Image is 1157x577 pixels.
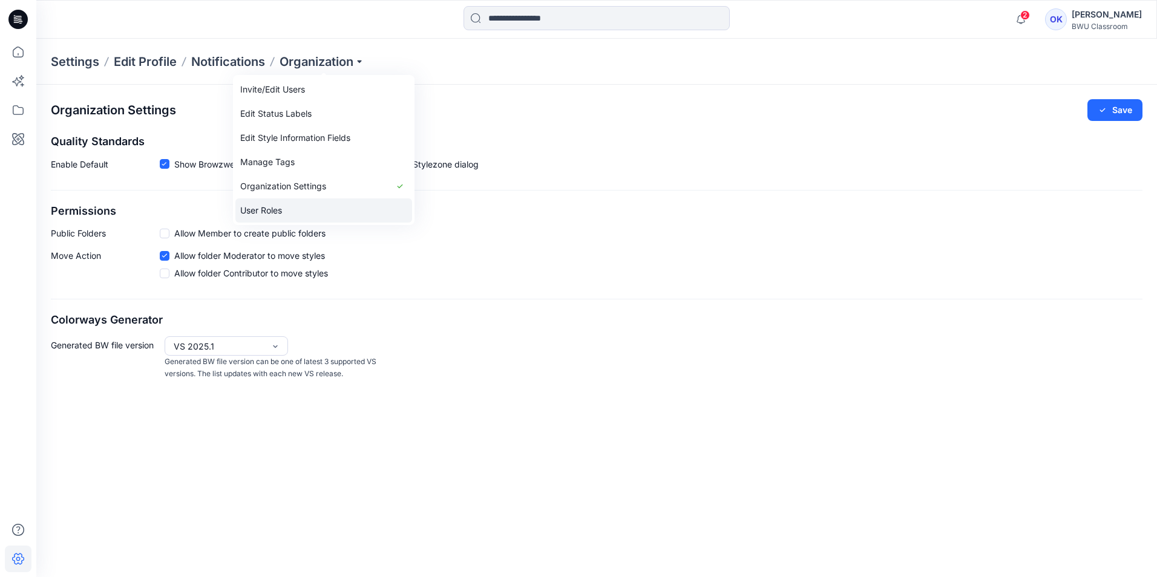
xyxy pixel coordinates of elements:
p: Generated BW file version [51,336,160,380]
a: Edit Style Information Fields [235,126,412,150]
a: Manage Tags [235,150,412,174]
p: Enable Default [51,158,160,175]
h2: Organization Settings [51,103,176,117]
span: Allow folder Contributor to move styles [174,267,328,279]
div: [PERSON_NAME] [1072,7,1142,22]
a: Notifications [191,53,265,70]
h2: Permissions [51,205,1142,218]
p: Move Action [51,249,160,284]
a: Edit Profile [114,53,177,70]
button: Save [1087,99,1142,121]
p: Generated BW file version can be one of latest 3 supported VS versions. The list updates with eac... [165,356,380,380]
a: Organization Settings [235,174,412,198]
span: 2 [1020,10,1030,20]
p: Settings [51,53,99,70]
div: BWU Classroom [1072,22,1142,31]
a: Invite/Edit Users [235,77,412,102]
a: Edit Status Labels [235,102,412,126]
span: Show Browzwear’s default quality standards in the Share to Stylezone dialog [174,158,479,171]
span: Allow folder Moderator to move styles [174,249,325,262]
span: Allow Member to create public folders [174,227,326,240]
a: User Roles [235,198,412,223]
h2: Colorways Generator [51,314,1142,327]
div: OK [1045,8,1067,30]
h2: Quality Standards [51,135,1142,148]
p: Public Folders [51,227,160,240]
div: VS 2025.1 [174,340,264,353]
